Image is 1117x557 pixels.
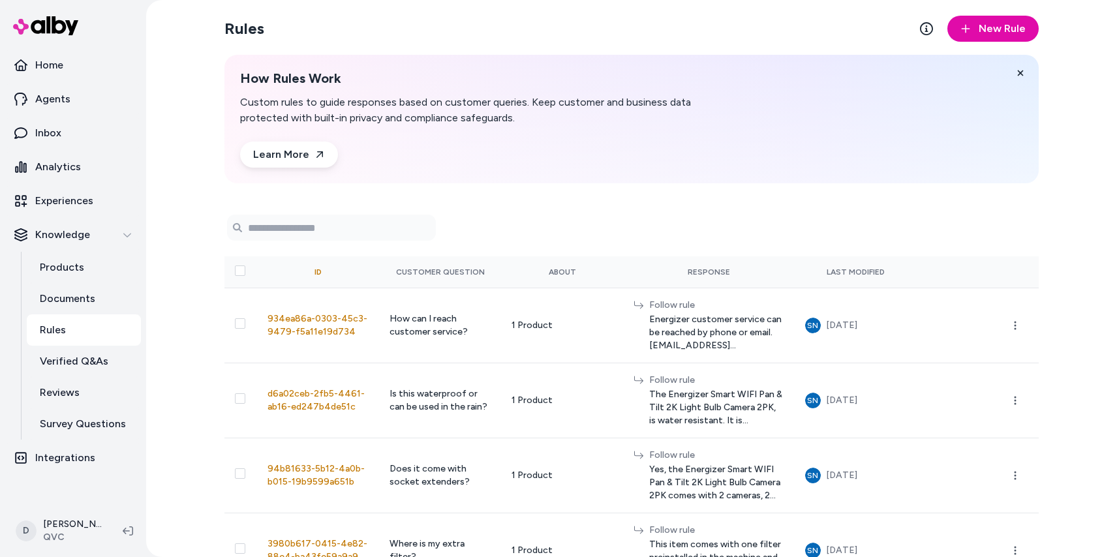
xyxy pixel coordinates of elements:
[240,70,741,87] h2: How Rules Work
[512,319,613,332] div: 1 Product
[27,408,141,440] a: Survey Questions
[35,227,90,243] p: Knowledge
[805,318,821,333] button: SN
[35,159,81,175] p: Analytics
[826,468,857,483] div: [DATE]
[649,463,784,502] span: Yes, the Energizer Smart WIFI Pan & Tilt 2K Light Bulb Camera 2PK comes with 2 cameras, 2 lights,...
[35,450,95,466] p: Integrations
[43,518,102,531] p: [PERSON_NAME]
[649,524,784,537] div: Follow rule
[235,393,245,404] button: Select row
[390,463,470,487] span: Does it come with socket extenders?
[268,463,365,487] span: 94b81633-5b12-4a0b-b015-19b9599a651b
[390,267,491,277] div: Customer Question
[268,388,365,412] span: d6a02ceb-2fb5-4461-ab16-ed247b4de51c
[35,57,63,73] p: Home
[512,267,613,277] div: About
[649,449,784,462] div: Follow rule
[235,543,245,554] button: Select row
[5,219,141,250] button: Knowledge
[40,260,84,275] p: Products
[43,531,102,544] span: QVC
[16,520,37,541] span: D
[5,185,141,217] a: Experiences
[27,346,141,377] a: Verified Q&As
[5,151,141,183] a: Analytics
[235,468,245,479] button: Select row
[40,385,80,400] p: Reviews
[40,322,66,338] p: Rules
[805,267,906,277] div: Last Modified
[5,117,141,149] a: Inbox
[947,16,1039,42] button: New Rule
[5,442,141,474] a: Integrations
[13,16,78,35] img: alby Logo
[5,83,141,115] a: Agents
[979,21,1026,37] span: New Rule
[826,393,857,408] div: [DATE]
[512,394,613,407] div: 1 Product
[805,393,821,408] button: SN
[240,142,338,168] a: Learn More
[224,18,264,39] h2: Rules
[512,469,613,482] div: 1 Product
[8,510,112,552] button: D[PERSON_NAME]QVC
[805,468,821,483] button: SN
[5,50,141,81] a: Home
[27,252,141,283] a: Products
[40,291,95,307] p: Documents
[826,318,857,333] div: [DATE]
[649,388,784,427] span: The Energizer Smart WIFI Pan & Tilt 2K Light Bulb Camera 2PK, is water resistant. It is recommend...
[268,313,367,337] span: 934ea86a-0303-45c3-9479-f5a11e19d734
[235,265,245,276] button: Select all
[512,544,613,557] div: 1 Product
[649,374,784,387] div: Follow rule
[649,299,784,312] div: Follow rule
[634,267,784,277] div: Response
[240,95,741,126] p: Custom rules to guide responses based on customer queries. Keep customer and business data protec...
[40,416,126,432] p: Survey Questions
[27,283,141,314] a: Documents
[649,313,784,352] span: Energizer customer service can be reached by phone or email. [EMAIL_ADDRESS][DOMAIN_NAME] 888.693...
[40,354,108,369] p: Verified Q&As
[35,193,93,209] p: Experiences
[27,314,141,346] a: Rules
[390,313,468,337] span: How can I reach customer service?
[35,91,70,107] p: Agents
[314,267,322,277] div: ID
[390,388,487,412] span: Is this waterproof or can be used in the rain?
[35,125,61,141] p: Inbox
[27,377,141,408] a: Reviews
[235,318,245,329] button: Select row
